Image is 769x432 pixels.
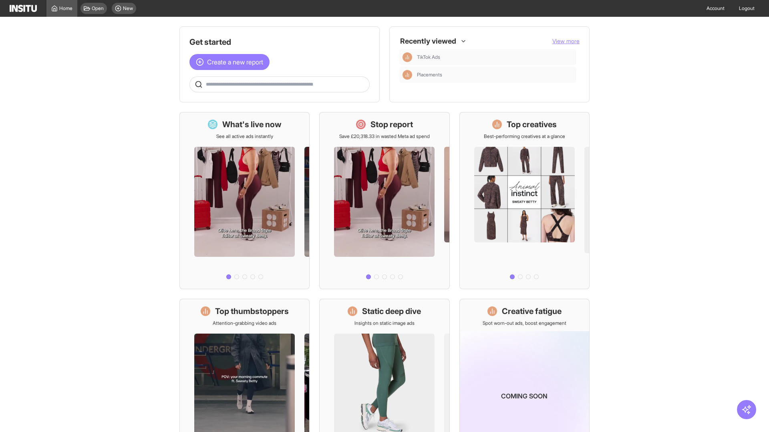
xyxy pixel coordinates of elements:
div: Insights [403,70,412,80]
p: Best-performing creatives at a glance [484,133,565,140]
span: View more [552,38,580,44]
button: View more [552,37,580,45]
p: Insights on static image ads [354,320,415,326]
h1: Top creatives [507,119,557,130]
a: What's live nowSee all active ads instantly [179,112,310,289]
h1: Stop report [370,119,413,130]
span: TikTok Ads [417,54,440,60]
span: New [123,5,133,12]
h1: Static deep dive [362,306,421,317]
p: See all active ads instantly [216,133,273,140]
h1: Get started [189,36,370,48]
span: Home [59,5,72,12]
img: Logo [10,5,37,12]
p: Attention-grabbing video ads [213,320,276,326]
span: TikTok Ads [417,54,573,60]
p: Save £20,318.33 in wasted Meta ad spend [339,133,430,140]
span: Open [92,5,104,12]
a: Stop reportSave £20,318.33 in wasted Meta ad spend [319,112,449,289]
h1: What's live now [222,119,282,130]
span: Placements [417,72,573,78]
span: Create a new report [207,57,263,67]
button: Create a new report [189,54,270,70]
h1: Top thumbstoppers [215,306,289,317]
span: Placements [417,72,442,78]
div: Insights [403,52,412,62]
a: Top creativesBest-performing creatives at a glance [459,112,590,289]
